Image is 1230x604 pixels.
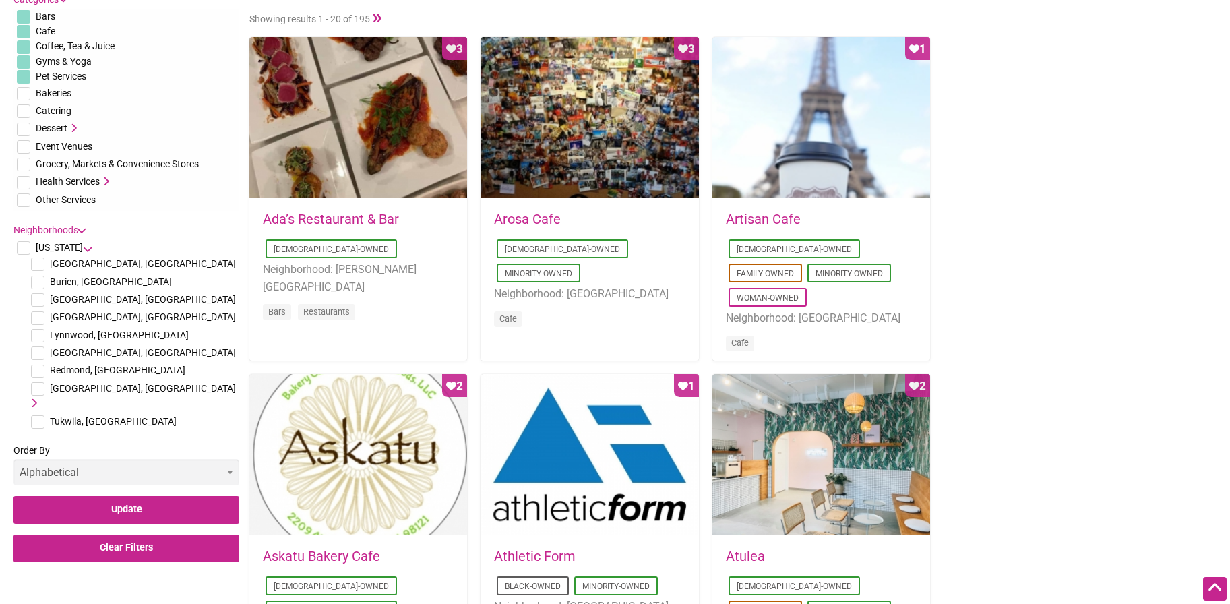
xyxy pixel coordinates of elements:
[726,211,801,227] a: Artisan Cafe
[274,582,389,591] a: [DEMOGRAPHIC_DATA]-Owned
[36,26,55,36] span: Cafe
[13,535,239,562] input: Clear Filters
[816,269,883,278] a: Minority-Owned
[249,13,384,24] span: Showing results 1 - 20 of 195
[50,347,236,358] span: [GEOGRAPHIC_DATA], [GEOGRAPHIC_DATA]
[36,71,86,82] span: Pet Services
[303,307,350,317] a: Restaurants
[731,338,749,348] a: Cafe
[494,548,576,564] a: Athletic Form
[50,365,185,375] span: Redmond, [GEOGRAPHIC_DATA]
[505,269,572,278] a: Minority-Owned
[50,311,236,322] span: [GEOGRAPHIC_DATA], [GEOGRAPHIC_DATA]
[582,582,650,591] a: Minority-Owned
[13,496,239,524] input: Update
[36,123,67,133] span: Dessert
[1203,577,1227,601] div: Scroll Back to Top
[737,293,799,303] a: Woman-Owned
[50,383,236,394] span: [GEOGRAPHIC_DATA], [GEOGRAPHIC_DATA]
[268,307,286,317] a: Bars
[36,88,71,98] span: Bakeries
[36,56,92,67] span: Gyms & Yoga
[50,416,177,427] span: Tukwila, [GEOGRAPHIC_DATA]
[370,5,384,28] a: »
[737,245,852,254] a: [DEMOGRAPHIC_DATA]-Owned
[494,285,685,303] li: Neighborhood: [GEOGRAPHIC_DATA]
[50,330,189,340] span: Lynnwood, [GEOGRAPHIC_DATA]
[50,276,172,287] span: Burien, [GEOGRAPHIC_DATA]
[50,294,236,305] span: [GEOGRAPHIC_DATA], [GEOGRAPHIC_DATA]
[36,176,100,187] span: Health Services
[505,245,620,254] a: [DEMOGRAPHIC_DATA]-Owned
[737,269,794,278] a: Family-Owned
[726,309,917,327] li: Neighborhood: [GEOGRAPHIC_DATA]
[36,158,199,169] span: Grocery, Markets & Convenience Stores
[13,459,239,485] select: Order By
[13,224,84,235] a: Neighborhoods
[36,40,115,51] span: Coffee, Tea & Juice
[737,582,852,591] a: [DEMOGRAPHIC_DATA]-Owned
[36,105,71,116] span: Catering
[263,548,380,564] a: Askatu Bakery Cafe
[13,442,239,496] label: Order By
[499,313,517,324] a: Cafe
[36,11,55,22] span: Bars
[505,582,561,591] a: Black-Owned
[263,261,454,295] li: Neighborhood: [PERSON_NAME][GEOGRAPHIC_DATA]
[263,211,399,227] a: Ada’s Restaurant & Bar
[36,194,96,205] span: Other Services
[36,242,83,253] span: [US_STATE]
[494,211,561,227] a: Arosa Cafe
[726,548,765,564] a: Atulea
[274,245,389,254] a: [DEMOGRAPHIC_DATA]-Owned
[50,258,236,269] span: [GEOGRAPHIC_DATA], [GEOGRAPHIC_DATA]
[36,141,92,152] span: Event Venues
